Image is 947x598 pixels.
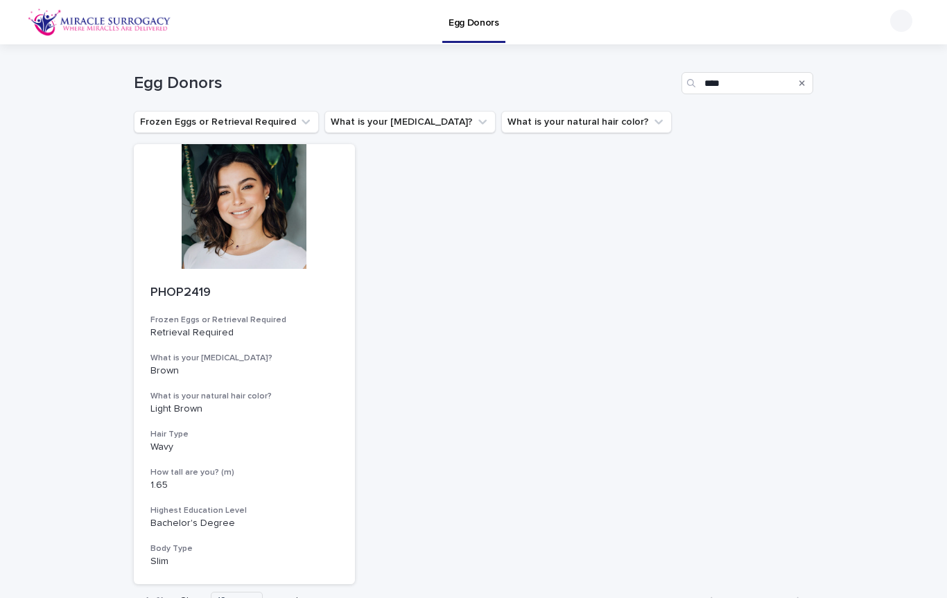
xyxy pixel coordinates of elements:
[150,365,338,377] p: Brown
[134,111,319,133] button: Frozen Eggs or Retrieval Required
[150,480,338,491] p: 1.65
[150,518,338,529] p: Bachelor's Degree
[134,73,676,94] h1: Egg Donors
[150,556,338,568] p: Slim
[134,144,355,584] a: PHOP2419Frozen Eggs or Retrieval RequiredRetrieval RequiredWhat is your [MEDICAL_DATA]?BrownWhat ...
[150,441,338,453] p: Wavy
[324,111,496,133] button: What is your eye color?
[150,285,338,301] p: PHOP2419
[150,315,338,326] h3: Frozen Eggs or Retrieval Required
[681,72,813,94] input: Search
[150,467,338,478] h3: How tall are you? (m)
[150,403,338,415] p: Light Brown
[150,327,338,339] p: Retrieval Required
[501,111,672,133] button: What is your natural hair color?
[150,353,338,364] h3: What is your [MEDICAL_DATA]?
[150,391,338,402] h3: What is your natural hair color?
[150,505,338,516] h3: Highest Education Level
[28,8,171,36] img: OiFFDOGZQuirLhrlO1ag
[150,429,338,440] h3: Hair Type
[150,543,338,554] h3: Body Type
